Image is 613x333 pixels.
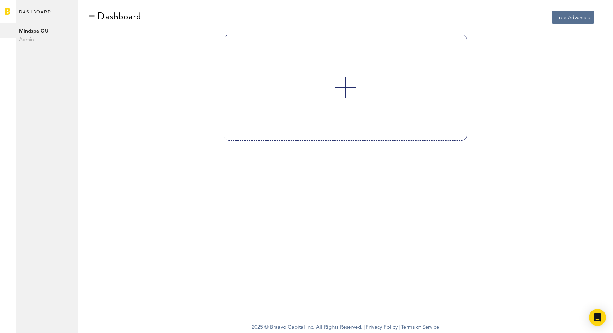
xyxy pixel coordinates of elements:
button: Free Advances [552,11,594,24]
span: Admin [19,35,74,44]
span: Dashboard [19,8,52,23]
span: Mindspa OU [19,27,74,35]
a: Privacy Policy [366,325,398,330]
div: Open Intercom Messenger [589,309,606,326]
div: Dashboard [97,11,141,22]
a: Terms of Service [401,325,439,330]
span: 2025 © Braavo Capital Inc. All Rights Reserved. [252,322,362,333]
